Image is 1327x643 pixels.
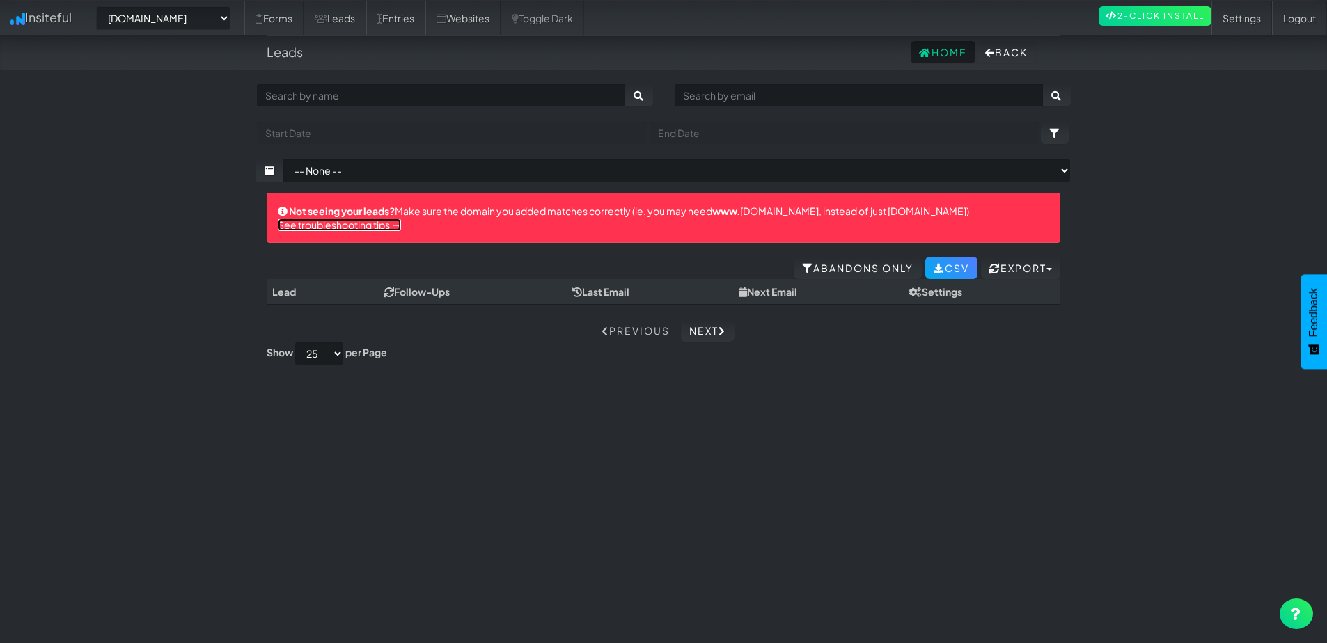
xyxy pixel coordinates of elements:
a: 2-Click Install [1099,6,1211,26]
th: Next Email [733,279,904,305]
a: Leads [304,1,366,35]
a: Previous [593,319,678,342]
a: Home [911,41,975,63]
a: See troubleshooting tips → [278,219,401,231]
th: Lead [267,279,352,305]
label: per Page [345,345,387,359]
a: Toggle Dark [501,1,584,35]
input: Start Date [256,121,647,145]
a: Abandons Only [794,257,922,279]
a: Settings [1211,1,1272,35]
strong: www. [712,205,740,217]
input: Search by name [256,84,626,107]
img: icon.png [10,13,25,25]
th: Follow-Ups [379,279,566,305]
a: Forms [244,1,304,35]
h4: Leads [267,45,303,59]
a: Next [681,319,735,342]
strong: Not seeing your leads? [289,205,395,217]
span: Feedback [1308,288,1320,337]
input: Search by email [674,84,1044,107]
a: Entries [366,1,425,35]
button: Export [981,257,1060,279]
a: Websites [425,1,501,35]
button: Feedback - Show survey [1301,274,1327,369]
th: Settings [904,279,1060,305]
button: Back [977,41,1036,63]
input: End Date [649,121,1040,145]
th: Last Email [567,279,734,305]
a: Logout [1272,1,1327,35]
a: CSV [925,257,977,279]
label: Show [267,345,293,359]
div: Make sure the domain you added matches correctly (ie. you may need [DOMAIN_NAME], instead of just... [267,193,1060,243]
